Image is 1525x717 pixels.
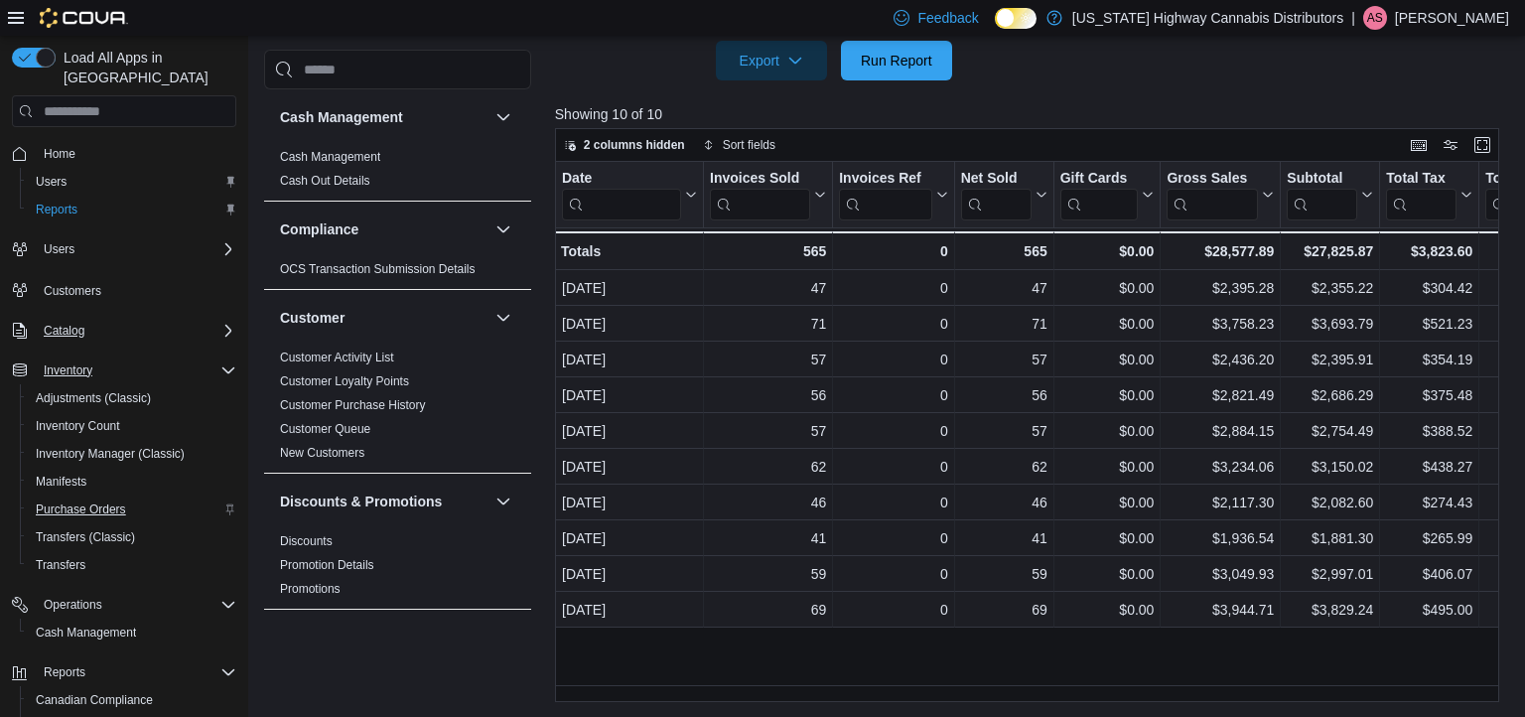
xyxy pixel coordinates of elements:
[280,492,487,511] button: Discounts & Promotions
[710,170,810,220] div: Invoices Sold
[1060,348,1155,371] div: $0.00
[44,362,92,378] span: Inventory
[1287,419,1373,443] div: $2,754.49
[280,107,487,127] button: Cash Management
[36,237,82,261] button: Users
[839,276,947,300] div: 0
[1287,239,1373,263] div: $27,825.87
[1167,239,1274,263] div: $28,577.89
[1167,276,1274,300] div: $2,395.28
[710,239,826,263] div: 565
[20,384,244,412] button: Adjustments (Classic)
[36,660,236,684] span: Reports
[961,455,1047,479] div: 62
[20,523,244,551] button: Transfers (Classic)
[491,490,515,513] button: Discounts & Promotions
[4,317,244,345] button: Catalog
[36,319,92,343] button: Catalog
[1439,133,1462,157] button: Display options
[839,239,947,263] div: 0
[1287,455,1373,479] div: $3,150.02
[839,312,947,336] div: 0
[44,283,101,299] span: Customers
[995,29,996,30] span: Dark Mode
[36,237,236,261] span: Users
[20,412,244,440] button: Inventory Count
[1167,170,1258,189] div: Gross Sales
[1386,419,1472,443] div: $388.52
[36,142,83,166] a: Home
[28,386,236,410] span: Adjustments (Classic)
[280,557,374,573] span: Promotion Details
[20,196,244,223] button: Reports
[264,529,531,609] div: Discounts & Promotions
[36,593,110,617] button: Operations
[280,374,409,388] a: Customer Loyalty Points
[1287,383,1373,407] div: $2,686.29
[264,257,531,289] div: Compliance
[20,496,244,523] button: Purchase Orders
[28,470,236,494] span: Manifests
[710,348,826,371] div: 57
[1167,419,1274,443] div: $2,884.15
[280,308,487,328] button: Customer
[1060,562,1155,586] div: $0.00
[961,526,1047,550] div: 41
[1351,6,1355,30] p: |
[491,105,515,129] button: Cash Management
[4,658,244,686] button: Reports
[280,373,409,389] span: Customer Loyalty Points
[280,533,333,549] span: Discounts
[28,525,236,549] span: Transfers (Classic)
[723,137,775,153] span: Sort fields
[28,498,236,521] span: Purchase Orders
[36,418,120,434] span: Inventory Count
[1287,276,1373,300] div: $2,355.22
[1287,562,1373,586] div: $2,997.01
[28,688,161,712] a: Canadian Compliance
[561,239,697,263] div: Totals
[1386,598,1472,622] div: $495.00
[44,597,102,613] span: Operations
[1060,455,1155,479] div: $0.00
[28,498,134,521] a: Purchase Orders
[995,8,1037,29] input: Dark Mode
[1059,170,1138,220] div: Gift Card Sales
[1287,170,1357,220] div: Subtotal
[28,553,93,577] a: Transfers
[36,446,185,462] span: Inventory Manager (Classic)
[710,383,826,407] div: 56
[280,149,380,165] span: Cash Management
[36,625,136,641] span: Cash Management
[562,312,697,336] div: [DATE]
[280,558,374,572] a: Promotion Details
[28,170,236,194] span: Users
[562,419,697,443] div: [DATE]
[36,474,86,490] span: Manifests
[562,526,697,550] div: [DATE]
[960,239,1046,263] div: 565
[1363,6,1387,30] div: Aman Sandhu
[280,422,370,436] a: Customer Queue
[710,562,826,586] div: 59
[841,41,952,80] button: Run Report
[1060,598,1155,622] div: $0.00
[1287,598,1373,622] div: $3,829.24
[917,8,978,28] span: Feedback
[36,174,67,190] span: Users
[280,421,370,437] span: Customer Queue
[839,455,947,479] div: 0
[280,262,476,276] a: OCS Transaction Submission Details
[4,591,244,619] button: Operations
[961,598,1047,622] div: 69
[1059,170,1138,189] div: Gift Cards
[1167,170,1274,220] button: Gross Sales
[36,279,109,303] a: Customers
[556,133,693,157] button: 2 columns hidden
[4,357,244,384] button: Inventory
[1386,170,1456,189] div: Total Tax
[839,170,947,220] button: Invoices Ref
[36,358,236,382] span: Inventory
[280,174,370,188] a: Cash Out Details
[1386,276,1472,300] div: $304.42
